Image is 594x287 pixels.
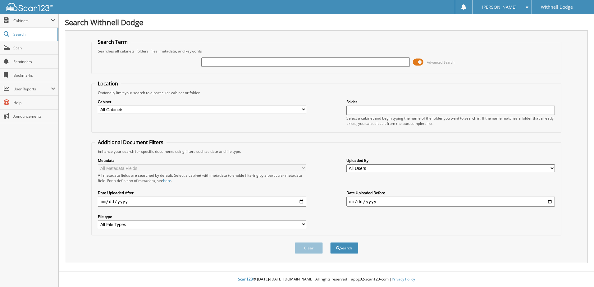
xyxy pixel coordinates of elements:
legend: Additional Document Filters [95,139,167,146]
span: Announcements [13,114,55,119]
label: Cabinet [98,99,306,104]
div: Optionally limit your search to a particular cabinet or folder [95,90,558,95]
legend: Search Term [95,39,131,45]
div: Select a cabinet and begin typing the name of the folder you want to search in. If the name match... [346,116,555,126]
span: Help [13,100,55,105]
span: Cabinets [13,18,51,23]
label: Date Uploaded Before [346,190,555,195]
label: File type [98,214,306,219]
span: Search [13,32,54,37]
span: Reminders [13,59,55,64]
div: Searches all cabinets, folders, files, metadata, and keywords [95,48,558,54]
button: Clear [295,242,323,254]
a: here [163,178,171,183]
span: Bookmarks [13,73,55,78]
button: Search [330,242,358,254]
label: Metadata [98,158,306,163]
span: User Reports [13,86,51,92]
span: Advanced Search [427,60,455,65]
label: Date Uploaded After [98,190,306,195]
label: Uploaded By [346,158,555,163]
input: end [346,197,555,207]
div: Enhance your search for specific documents using filters such as date and file type. [95,149,558,154]
label: Folder [346,99,555,104]
a: Privacy Policy [392,276,415,282]
span: [PERSON_NAME] [482,5,517,9]
input: start [98,197,306,207]
img: scan123-logo-white.svg [6,3,53,11]
h1: Search Withnell Dodge [65,17,588,27]
span: Withnell Dodge [541,5,573,9]
legend: Location [95,80,121,87]
div: © [DATE]-[DATE] [DOMAIN_NAME]. All rights reserved | appg02-scan123-com | [59,272,594,287]
div: All metadata fields are searched by default. Select a cabinet with metadata to enable filtering b... [98,173,306,183]
span: Scan [13,45,55,51]
span: Scan123 [238,276,253,282]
